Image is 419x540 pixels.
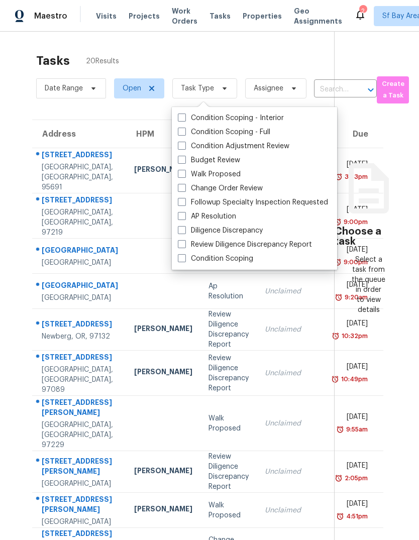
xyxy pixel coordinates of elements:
[178,240,312,250] label: Review Diligence Discrepancy Report
[42,258,118,268] div: [GEOGRAPHIC_DATA]
[178,141,289,151] label: Condition Adjustment Review
[178,226,263,236] label: Diligence Discrepancy
[178,127,270,137] label: Condition Scoping - Full
[243,11,282,21] span: Properties
[294,6,342,26] span: Geo Assignments
[42,352,118,365] div: [STREET_ADDRESS]
[86,56,119,66] span: 20 Results
[178,211,236,222] label: AP Resolution
[178,183,263,193] label: Change Order Review
[359,6,366,16] div: 2
[42,479,118,489] div: [GEOGRAPHIC_DATA]
[134,323,192,336] div: [PERSON_NAME]
[134,466,192,478] div: [PERSON_NAME]
[178,254,253,264] label: Condition Scoping
[42,245,118,258] div: [GEOGRAPHIC_DATA]
[42,332,118,342] div: Newberg, OR, 97132
[352,255,386,315] div: Select a task from the queue in order to view details
[42,207,118,238] div: [GEOGRAPHIC_DATA], [GEOGRAPHIC_DATA], 97219
[42,293,118,303] div: [GEOGRAPHIC_DATA]
[42,456,118,479] div: [STREET_ADDRESS][PERSON_NAME]
[129,11,160,21] span: Projects
[265,505,323,515] div: Unclaimed
[208,452,249,492] div: Review Diligence Discrepancy Report
[32,120,126,148] th: Address
[331,374,339,384] img: Overdue Alarm Icon
[134,504,192,516] div: [PERSON_NAME]
[178,113,284,123] label: Condition Scoping - Interior
[178,197,328,207] label: Followup Specialty Inspection Requested
[314,82,349,97] input: Search by address
[335,227,403,247] h3: Choose a task
[123,83,141,93] span: Open
[126,120,200,148] th: HPM
[178,155,240,165] label: Budget Review
[265,286,323,296] div: Unclaimed
[265,325,323,335] div: Unclaimed
[42,494,118,517] div: [STREET_ADDRESS][PERSON_NAME]
[265,467,323,477] div: Unclaimed
[42,397,118,420] div: [STREET_ADDRESS][PERSON_NAME]
[42,517,118,527] div: [GEOGRAPHIC_DATA]
[172,6,197,26] span: Work Orders
[42,420,118,450] div: [GEOGRAPHIC_DATA], [GEOGRAPHIC_DATA], 97229
[181,83,214,93] span: Task Type
[42,280,118,293] div: [GEOGRAPHIC_DATA]
[265,418,323,428] div: Unclaimed
[45,83,83,93] span: Date Range
[42,365,118,395] div: [GEOGRAPHIC_DATA], [GEOGRAPHIC_DATA], 97089
[42,150,118,162] div: [STREET_ADDRESS]
[42,319,118,332] div: [STREET_ADDRESS]
[208,500,249,520] div: Walk Proposed
[208,281,249,301] div: Ap Resolution
[42,162,118,192] div: [GEOGRAPHIC_DATA], [GEOGRAPHIC_DATA], 95691
[332,331,340,341] img: Overdue Alarm Icon
[265,368,323,378] div: Unclaimed
[34,11,67,21] span: Maestro
[208,353,249,393] div: Review Diligence Discrepancy Report
[364,83,378,97] button: Open
[208,309,249,350] div: Review Diligence Discrepancy Report
[382,78,404,101] span: Create a Task
[134,367,192,379] div: [PERSON_NAME]
[377,76,409,103] button: Create a Task
[96,11,117,21] span: Visits
[208,413,249,434] div: Walk Proposed
[178,169,241,179] label: Walk Proposed
[254,83,283,93] span: Assignee
[42,195,118,207] div: [STREET_ADDRESS]
[209,13,231,20] span: Tasks
[134,164,192,177] div: [PERSON_NAME]
[36,56,70,66] h2: Tasks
